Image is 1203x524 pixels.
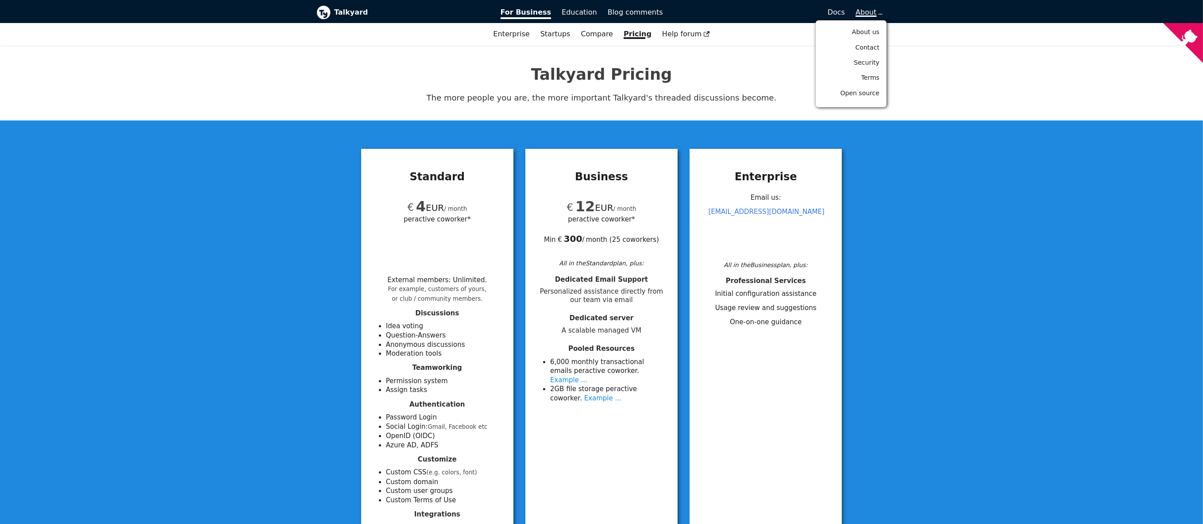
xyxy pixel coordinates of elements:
[550,384,667,403] li: 2 GB file storage per active coworker .
[536,258,667,268] div: All in the Standard plan, plus:
[555,276,648,283] span: Dedicated Email Support
[386,413,503,422] li: Password Login
[386,422,503,432] li: Social Login:
[535,27,576,42] a: Startups
[386,441,503,450] li: Azure AD, ADFS
[372,510,503,519] h4: Integrations
[386,468,503,477] li: Custom CSS
[662,30,710,38] span: Help forum
[584,394,621,402] a: Example ...
[602,5,668,20] a: Blog comments
[556,5,602,20] a: Education
[386,377,503,386] li: Permission system
[316,5,331,19] img: Talkyard logo
[536,224,667,245] div: Min € / month ( 25 coworkers )
[386,349,503,358] li: Moderation tools
[852,28,879,35] span: About us
[536,326,667,335] span: A scalable managed VM
[608,8,663,16] span: Blog comments
[427,469,477,476] small: (e.g. colors, font)
[407,202,444,213] span: EUR
[372,364,503,372] h4: Teamworking
[386,331,503,340] li: Question-Answers
[386,477,503,487] li: Custom domain
[387,276,487,303] li: External members : Unlimited .
[550,357,667,385] li: 6 ,000 monthly transactional emails per active coworker .
[841,89,879,97] span: Open source
[861,74,879,81] span: Terms
[700,190,831,258] div: Email us:
[372,170,503,183] h3: Standard
[819,41,883,54] a: Contact
[334,7,488,18] b: Talkyard
[501,8,551,19] span: For Business
[416,198,426,215] span: 4
[575,198,595,215] span: 12
[488,27,535,42] a: Enterprise
[700,260,831,270] div: All in the Business plan, plus:
[386,340,503,349] li: Anonymous discussions
[386,431,503,441] li: OpenID (OIDC)
[709,208,825,216] a: [EMAIL_ADDRESS][DOMAIN_NAME]
[386,385,503,395] li: Assign tasks
[372,309,503,318] h4: Discussions
[386,322,503,331] li: Idea voting
[618,27,657,42] a: Pricing
[386,486,503,496] li: Custom user groups
[567,202,613,213] span: EUR
[819,56,883,70] a: Security
[700,289,831,299] li: Initial configuration assistance
[819,86,883,100] a: Open source
[564,233,582,244] b: 300
[372,455,503,464] h4: Customize
[536,170,667,183] h3: Business
[613,206,636,212] small: / month
[856,44,879,51] span: Contact
[444,206,467,212] small: / month
[372,400,503,409] h4: Authentication
[568,214,635,224] span: per active coworker*
[567,202,573,213] span: €
[581,30,613,38] a: Compare
[316,5,488,19] a: Talkyard logoTalkyard
[700,318,831,327] li: One-on-one guidance
[668,5,851,20] a: Docs
[407,202,414,213] span: €
[570,314,634,322] span: Dedicated server
[856,8,881,16] a: About
[388,286,487,302] small: For example, customers of yours, or club / community members.
[536,287,667,304] span: Personalized assistance directly from our team via email
[404,214,470,224] span: per active coworker*
[828,8,845,16] span: Docs
[819,71,883,85] a: Terms
[428,423,488,430] small: Gmail, Facebook etc
[700,303,831,313] li: Usage review and suggestions
[316,91,887,105] p: The more people you are, the more important Talkyard's threaded discussions become.
[700,277,831,285] h4: Professional Services
[562,8,597,16] span: Education
[657,27,715,42] a: Help forum
[495,5,557,20] a: For Business
[854,59,880,66] span: Security
[536,345,667,353] h4: Pooled Resources
[550,376,587,384] a: Example ...
[700,170,831,183] h3: Enterprise
[316,65,887,84] h1: Talkyard Pricing
[819,25,883,39] a: About us
[386,496,503,505] li: Custom Terms of Use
